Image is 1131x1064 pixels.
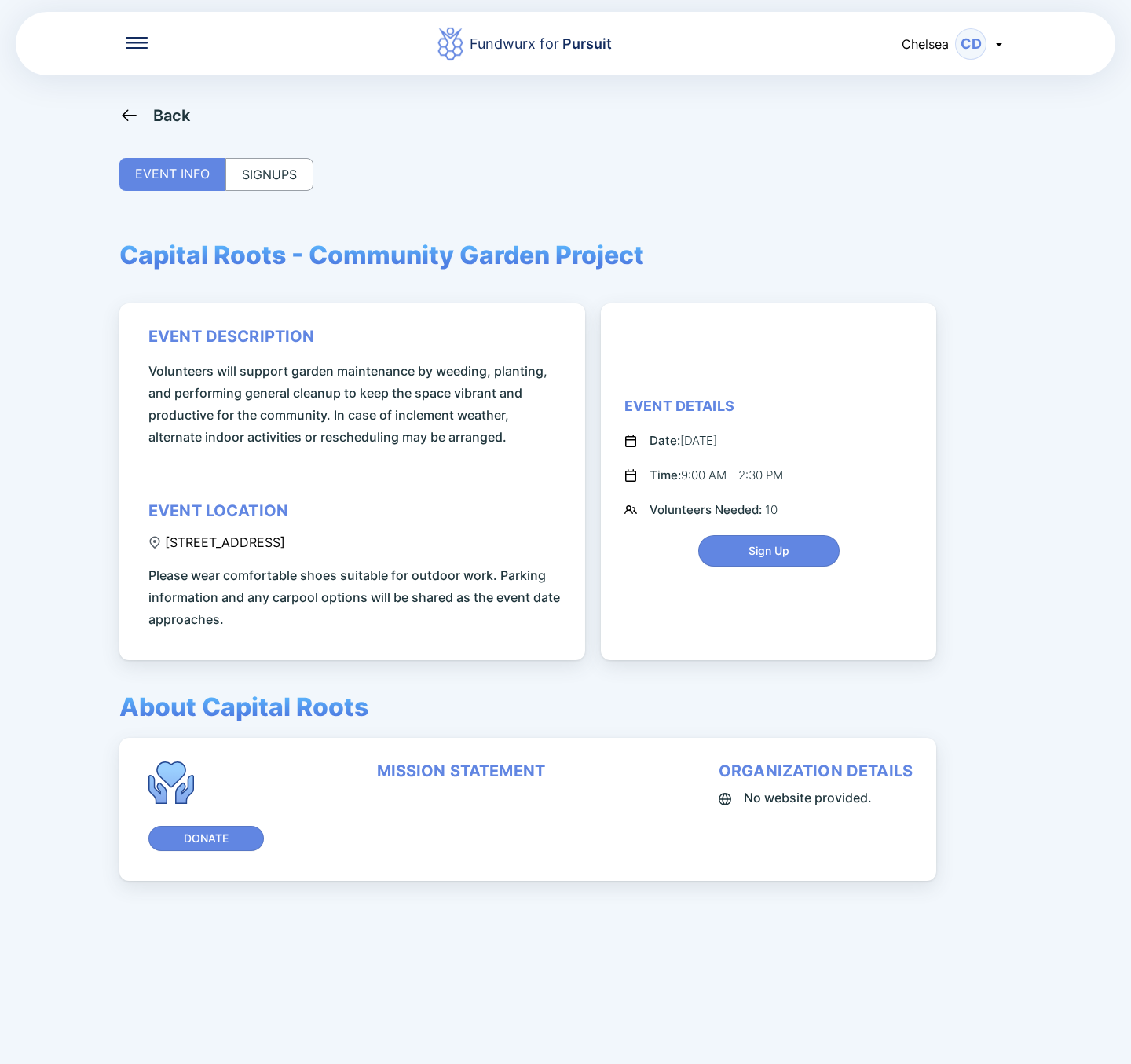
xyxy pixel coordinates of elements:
div: CD [955,28,986,60]
div: event location [148,501,288,520]
div: 9:00 AM - 2:30 PM [650,466,783,485]
div: organization details [719,761,913,780]
div: [STREET_ADDRESS] [148,534,285,550]
button: Donate [148,826,264,851]
button: Sign Up [698,535,840,567]
span: Please wear comfortable shoes suitable for outdoor work. Parking information and any carpool opti... [148,564,562,630]
div: event description [148,327,315,346]
span: About Capital Roots [119,692,368,722]
div: 10 [650,501,778,519]
span: Time: [650,468,681,482]
div: EVENT INFO [119,158,225,191]
span: Capital Roots - Community Garden Project [119,240,644,270]
span: Chelsea [902,36,949,52]
span: Sign Up [749,543,789,559]
div: SIGNUPS [225,158,313,191]
span: Volunteers Needed: [650,502,765,517]
span: Pursuit [559,35,612,52]
div: Fundwurx for [470,33,612,55]
div: Event Details [624,397,734,416]
div: [DATE] [650,431,717,450]
div: mission statement [377,761,546,780]
div: Back [153,106,191,125]
span: Donate [184,831,229,846]
span: No website provided. [744,787,872,809]
span: Date: [650,433,680,448]
span: Volunteers will support garden maintenance by weeding, planting, and performing general cleanup t... [148,360,562,448]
